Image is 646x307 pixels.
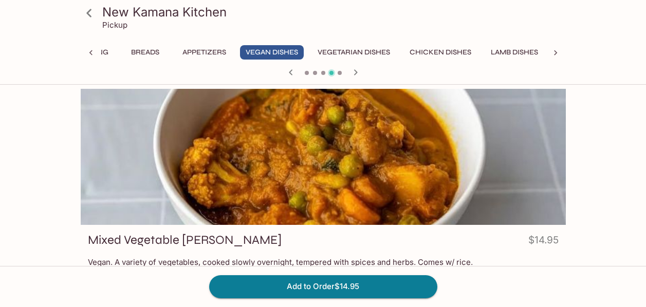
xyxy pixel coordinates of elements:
[209,275,437,298] button: Add to Order$14.95
[240,45,304,60] button: Vegan Dishes
[102,20,127,30] p: Pickup
[88,257,559,267] p: Vegan. A variety of vegetables, cooked slowly overnight, tempered with spices and herbs. Comes w/...
[404,45,477,60] button: Chicken Dishes
[102,4,562,20] h3: New Kamana Kitchen
[88,232,282,248] h3: Mixed Vegetable [PERSON_NAME]
[312,45,396,60] button: Vegetarian Dishes
[528,232,559,252] h4: $14.95
[485,45,544,60] button: Lamb Dishes
[122,45,169,60] button: Breads
[177,45,232,60] button: Appetizers
[81,89,566,225] div: Mixed Vegetable Curry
